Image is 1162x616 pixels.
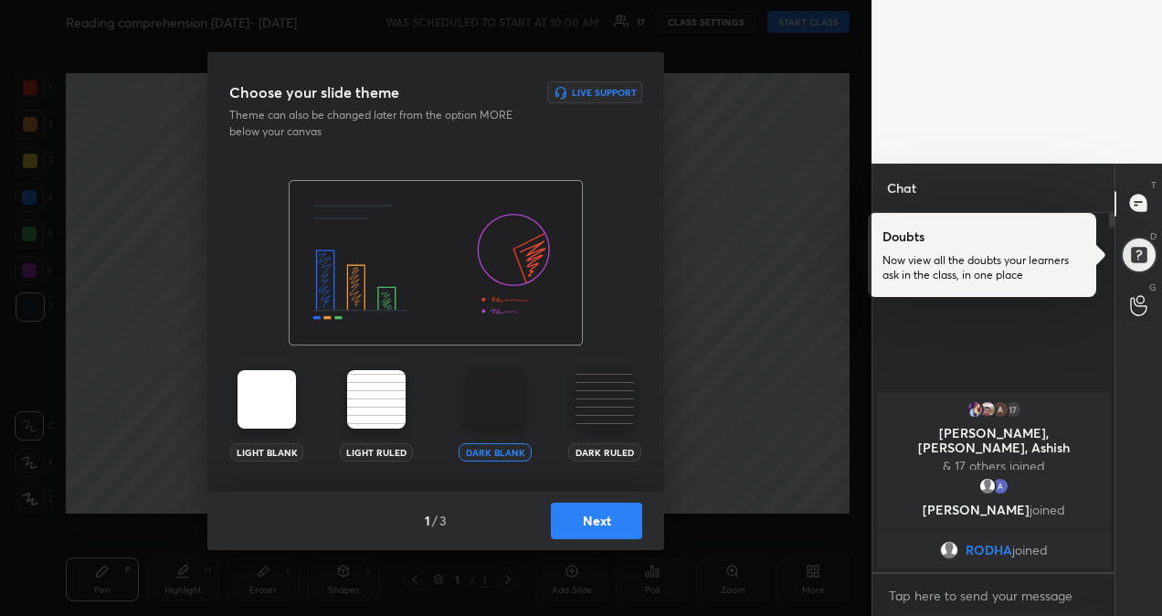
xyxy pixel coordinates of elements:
h4: 3 [439,511,447,530]
div: Dark Ruled [568,443,641,462]
img: lightRuledTheme.002cd57a.svg [347,370,406,429]
p: [PERSON_NAME] [888,503,1099,517]
div: Dark Blank [459,443,532,462]
p: & 17 others joined [888,459,1099,473]
p: Chat [872,164,931,212]
h6: Live Support [572,88,637,97]
img: thumbnail.jpg [978,400,997,419]
h4: 1 [425,511,430,530]
div: Light Ruled [340,443,413,462]
img: default.png [978,477,997,495]
span: joined [1030,501,1065,518]
span: RODHA [966,543,1012,558]
p: G [1149,281,1157,294]
img: lightTheme.5bb83c5b.svg [238,370,296,429]
img: darkRuledTheme.359fb5fd.svg [576,370,634,429]
img: darkThemeBanner.f801bae7.svg [289,180,583,346]
div: Light Blank [230,443,303,462]
h4: / [432,511,438,530]
button: Next [551,503,642,539]
h3: Choose your slide theme [229,81,399,103]
img: thumbnail.jpg [991,477,1009,495]
p: T [1151,178,1157,192]
img: thumbnail.jpg [991,400,1009,419]
div: grid [872,389,1114,572]
p: [PERSON_NAME], [PERSON_NAME], Ashish [888,426,1099,455]
img: thumbnail.jpg [966,400,984,419]
div: 17 [1004,400,1022,419]
p: D [1150,229,1157,243]
img: default.png [940,541,958,559]
img: darkTheme.aa1caeba.svg [466,370,524,429]
span: joined [1012,543,1048,558]
p: Theme can also be changed later from the option MORE below your canvas [229,107,525,140]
